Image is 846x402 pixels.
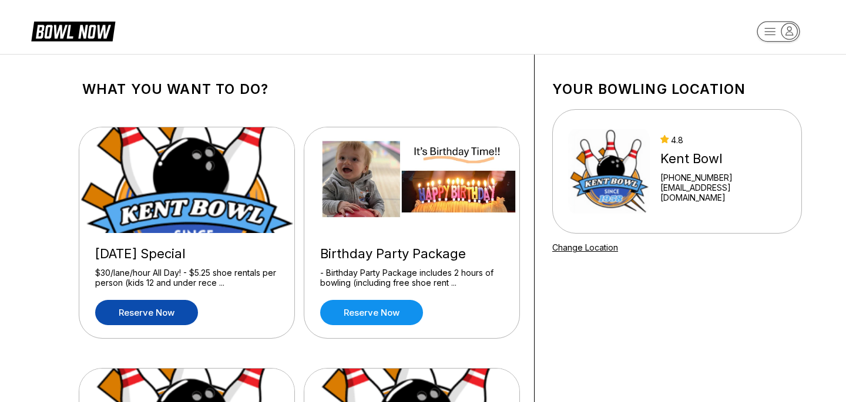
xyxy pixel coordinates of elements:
div: $30/lane/hour All Day! - $5.25 shoe rentals per person (kids 12 and under rece ... [95,268,278,288]
div: - Birthday Party Package includes 2 hours of bowling (including free shoe rent ... [320,268,503,288]
a: [EMAIL_ADDRESS][DOMAIN_NAME] [660,183,786,202]
h1: Your bowling location [552,81,802,97]
img: Kent Bowl [568,127,650,215]
div: Birthday Party Package [320,246,503,262]
h1: What you want to do? [82,81,516,97]
div: 4.8 [660,135,786,145]
a: Reserve now [320,300,423,325]
img: Birthday Party Package [304,127,521,233]
a: Change Location [552,242,618,252]
img: Wednesday Special [79,127,296,233]
div: Kent Bowl [660,151,786,167]
div: [DATE] Special [95,246,278,262]
a: Reserve now [95,300,198,325]
div: [PHONE_NUMBER] [660,173,786,183]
